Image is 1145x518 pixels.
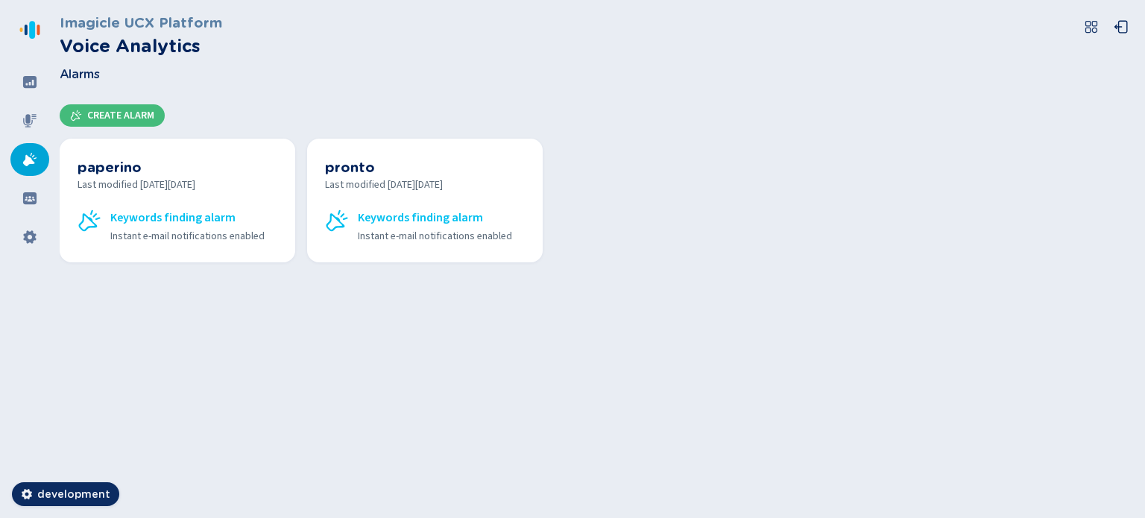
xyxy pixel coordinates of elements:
[22,152,37,167] svg: alarm-filled
[60,12,222,33] h3: Imagicle UCX Platform
[78,177,277,193] span: Last modified [DATE][DATE]
[1114,19,1129,34] svg: box-arrow-left
[60,104,165,127] button: Create Alarm
[358,209,483,227] span: Keywords finding alarm
[22,191,37,206] svg: groups-filled
[87,110,154,121] span: Create Alarm
[110,229,265,244] span: Instant e-mail notifications enabled
[110,209,236,227] span: Keywords finding alarm
[12,482,119,506] button: development
[358,229,512,244] span: Instant e-mail notifications enabled
[70,110,82,121] svg: alarm
[22,75,37,89] svg: dashboard-filled
[10,104,49,137] div: Recordings
[10,143,49,176] div: Alarms
[60,66,100,83] span: Alarms
[10,66,49,98] div: Dashboard
[37,487,110,502] span: development
[22,113,37,128] svg: mic-fill
[325,157,525,177] h3: pronto
[10,221,49,253] div: Settings
[325,177,525,193] span: Last modified [DATE][DATE]
[10,182,49,215] div: Groups
[325,209,349,233] svg: alarm
[78,209,101,233] svg: alarm
[60,33,222,60] h2: Voice Analytics
[78,157,277,177] h3: paperino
